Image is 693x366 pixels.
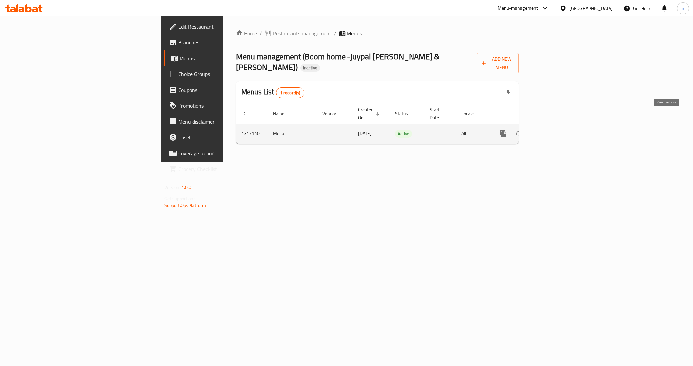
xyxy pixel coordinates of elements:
[265,29,331,37] a: Restaurants management
[164,98,277,114] a: Promotions
[164,183,181,192] span: Version:
[273,110,293,118] span: Name
[276,90,304,96] span: 1 record(s)
[495,126,511,142] button: more
[164,82,277,98] a: Coupons
[334,29,336,37] li: /
[358,106,382,122] span: Created On
[500,85,516,100] div: Export file
[430,106,448,122] span: Start Date
[241,87,304,98] h2: Menus List
[178,133,272,141] span: Upsell
[164,161,277,177] a: Grocery Checklist
[682,5,684,12] span: n
[456,124,490,144] td: All
[241,110,254,118] span: ID
[268,124,317,144] td: Menu
[300,65,320,70] span: Inactive
[180,54,272,62] span: Menus
[164,19,277,35] a: Edit Restaurant
[482,55,514,71] span: Add New Menu
[164,129,277,145] a: Upsell
[164,50,277,66] a: Menus
[236,104,564,144] table: enhanced table
[164,194,195,203] span: Get support on:
[178,118,272,126] span: Menu disclaimer
[178,23,272,31] span: Edit Restaurant
[461,110,482,118] span: Locale
[300,64,320,72] div: Inactive
[236,49,440,74] span: Menu management ( Boom home -juypal [PERSON_NAME] & [PERSON_NAME] )
[273,29,331,37] span: Restaurants management
[424,124,456,144] td: -
[477,53,519,73] button: Add New Menu
[181,183,192,192] span: 1.0.0
[178,86,272,94] span: Coupons
[164,114,277,129] a: Menu disclaimer
[164,201,206,210] a: Support.OpsPlatform
[178,39,272,46] span: Branches
[322,110,345,118] span: Vendor
[164,66,277,82] a: Choice Groups
[236,29,519,37] nav: breadcrumb
[178,102,272,110] span: Promotions
[164,35,277,50] a: Branches
[276,87,305,98] div: Total records count
[178,149,272,157] span: Coverage Report
[347,29,362,37] span: Menus
[395,130,412,138] span: Active
[358,129,372,138] span: [DATE]
[178,165,272,173] span: Grocery Checklist
[490,104,564,124] th: Actions
[164,145,277,161] a: Coverage Report
[569,5,613,12] div: [GEOGRAPHIC_DATA]
[395,110,416,118] span: Status
[498,4,538,12] div: Menu-management
[178,70,272,78] span: Choice Groups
